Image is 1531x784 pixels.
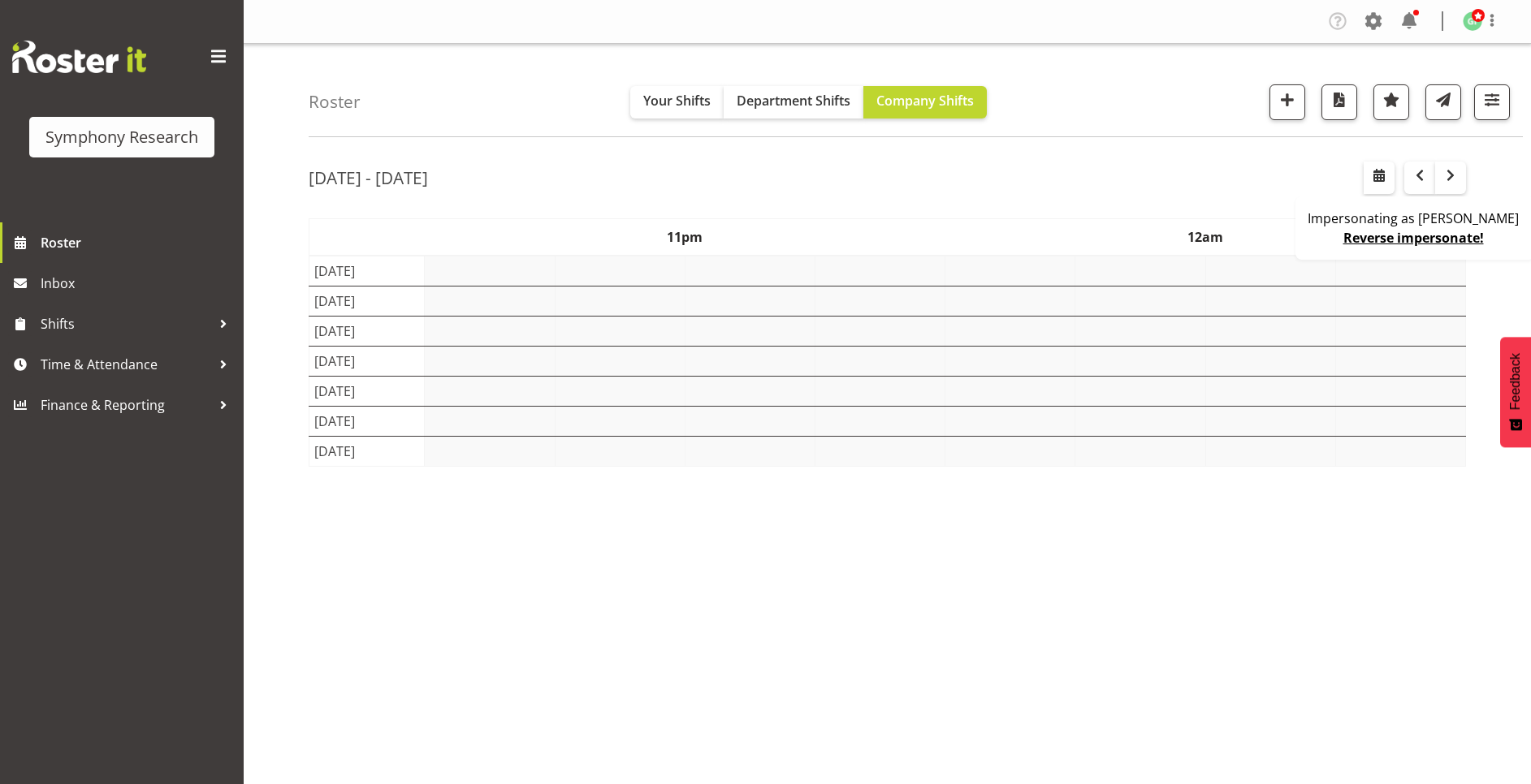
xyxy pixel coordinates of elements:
[1373,84,1409,120] button: Highlight an important date within the roster.
[1321,84,1357,120] button: Download a PDF of the roster according to the set date range.
[1500,337,1531,447] button: Feedback - Show survey
[863,86,987,118] button: Company Shifts
[309,93,361,111] h4: Roster
[1463,11,1482,31] img: grant-innes122.jpg
[1474,84,1510,120] button: Filter Shifts
[41,393,211,417] span: Finance & Reporting
[1343,229,1484,247] a: Reverse impersonate!
[45,125,198,149] div: Symphony Research
[1364,162,1395,194] button: Select a specific date within the roster.
[737,92,850,110] span: Department Shifts
[309,167,428,188] h2: [DATE] - [DATE]
[309,376,425,406] td: [DATE]
[309,256,425,286] td: [DATE]
[41,352,211,377] span: Time & Attendance
[41,312,211,336] span: Shifts
[309,316,425,346] td: [DATE]
[643,92,711,110] span: Your Shifts
[309,346,425,376] td: [DATE]
[1269,84,1305,120] button: Add a new shift
[425,218,945,256] th: 11pm
[1508,353,1523,410] span: Feedback
[630,86,724,118] button: Your Shifts
[309,406,425,436] td: [DATE]
[41,230,236,255] span: Roster
[724,86,863,118] button: Department Shifts
[1425,84,1461,120] button: Send a list of all shifts for the selected filtered period to all rostered employees.
[309,436,425,466] td: [DATE]
[41,271,236,295] span: Inbox
[309,286,425,316] td: [DATE]
[12,41,146,73] img: Rosterit website logo
[876,92,974,110] span: Company Shifts
[945,218,1466,256] th: 12am
[1308,209,1519,228] p: Impersonating as [PERSON_NAME]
